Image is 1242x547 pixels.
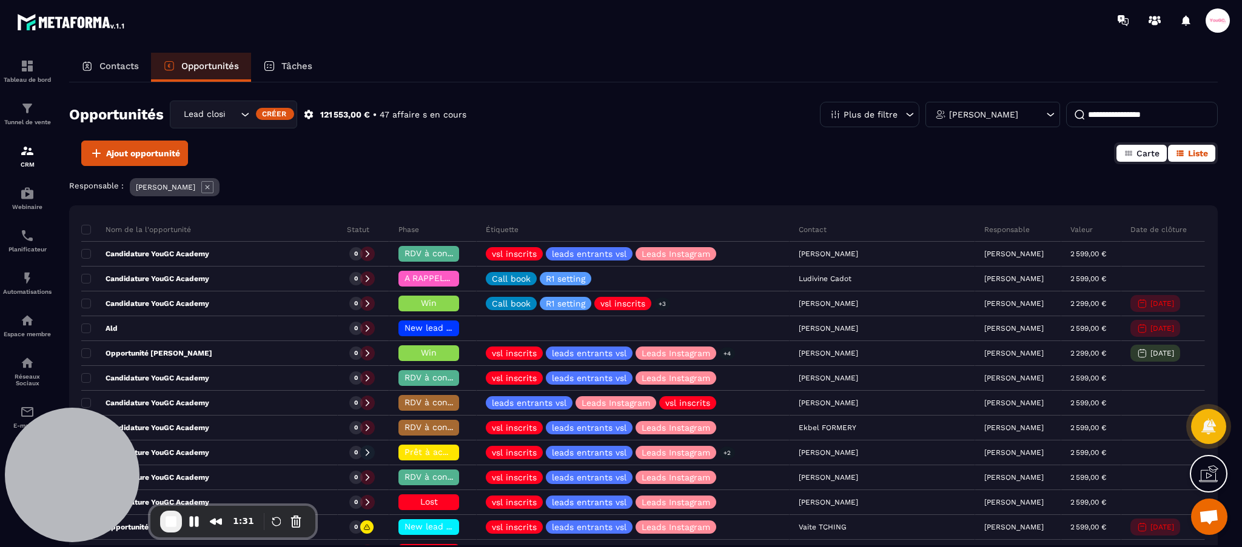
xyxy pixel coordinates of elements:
p: [PERSON_NAME] [984,448,1044,457]
p: Valeur [1070,225,1093,234]
span: RDV à conf. A RAPPELER [404,422,506,432]
a: schedulerschedulerPlanificateur [3,219,52,262]
img: formation [20,59,35,73]
img: formation [20,101,35,116]
span: Carte [1136,148,1160,158]
p: 0 [354,523,358,531]
p: 2 599,00 € [1070,523,1106,531]
p: 2 599,00 € [1070,399,1106,407]
p: vsl inscrits [665,399,710,407]
p: 2 599,00 € [1070,498,1106,506]
p: R1 setting [546,274,585,283]
p: [PERSON_NAME] [984,349,1044,357]
p: vsl inscrits [492,423,537,432]
p: Comptabilité [3,465,52,471]
p: 2 599,00 € [1070,423,1106,432]
p: Leads Instagram [642,250,710,258]
p: 0 [354,498,358,506]
p: Webinaire [3,204,52,210]
a: automationsautomationsEspace membre [3,304,52,346]
span: RDV à confimer ❓ [404,472,483,482]
span: New lead à RAPPELER 📞 [404,522,511,531]
p: Ald [81,323,118,333]
p: Call book [492,299,531,308]
p: Tâches [281,61,312,71]
a: automationsautomationsAutomatisations [3,262,52,304]
p: leads entrants vsl [552,423,626,432]
p: 121 553,00 € [320,109,370,121]
p: Call book [492,274,531,283]
p: Automatisations [3,288,52,295]
span: RDV à conf. A RAPPELER [404,397,506,407]
p: Candidature YouGC Academy [81,373,209,383]
img: automations [20,313,35,328]
p: Étiquette [486,225,519,234]
p: 0 [354,399,358,407]
p: Leads Instagram [642,349,710,357]
p: vsl inscrits [492,498,537,506]
p: [PERSON_NAME] [984,498,1044,506]
p: vsl inscrits [600,299,645,308]
a: accountantaccountantComptabilité [3,438,52,480]
p: 0 [354,250,358,258]
p: Candidature YouGC Academy [81,299,209,308]
p: leads entrants vsl [552,374,626,382]
p: 0 [354,423,358,432]
span: Liste [1188,148,1208,158]
span: Lost [420,497,438,506]
p: Candidature YouGC Academy [81,398,209,408]
p: 0 [354,324,358,333]
p: +2 [719,446,735,459]
p: Leads Instagram [582,399,650,407]
img: logo [17,11,126,33]
p: 0 [354,274,358,283]
p: [PERSON_NAME] [984,374,1044,382]
button: Carte [1116,145,1167,162]
p: E-mailing [3,422,52,429]
p: +4 [719,347,735,360]
p: [PERSON_NAME] [984,399,1044,407]
p: Responsable [984,225,1030,234]
a: formationformationTableau de bord [3,50,52,92]
p: 2 299,00 € [1070,299,1106,308]
p: [PERSON_NAME] [984,274,1044,283]
p: vsl inscrits [492,473,537,482]
p: Candidature YouGC Academy [81,423,209,433]
p: Candidature YouGC Academy [81,497,209,507]
p: 0 [354,448,358,457]
p: Plus de filtre [844,110,898,119]
p: • [373,109,377,121]
p: leads entrants vsl [552,250,626,258]
a: Opportunités [151,53,251,82]
p: Contacts [99,61,139,71]
p: [PERSON_NAME] [984,324,1044,333]
p: leads entrants vsl [552,473,626,482]
div: Search for option [170,101,297,128]
img: scheduler [20,228,35,243]
p: leads entrants vsl [552,349,626,357]
a: Contacts [69,53,151,82]
button: Liste [1168,145,1215,162]
p: Date de clôture [1130,225,1187,234]
a: automationsautomationsWebinaire [3,177,52,219]
p: [PERSON_NAME] [949,110,1018,119]
p: Opportunité [PERSON_NAME] [81,348,212,358]
p: 0 [354,473,358,482]
p: 2 599,00 € [1070,473,1106,482]
span: Lead closing [181,108,226,121]
button: Ajout opportunité [81,141,188,166]
p: Tunnel de vente [3,119,52,125]
p: Leads Instagram [642,423,710,432]
p: Leads Instagram [642,374,710,382]
p: leads entrants vsl [552,523,626,531]
a: formationformationCRM [3,134,52,177]
p: [PERSON_NAME] [984,473,1044,482]
span: RDV à confimer ❓ [404,248,483,258]
p: 2 299,00 € [1070,349,1106,357]
p: vsl inscrits [492,374,537,382]
span: Win [421,348,437,357]
p: 2 599,00 € [1070,324,1106,333]
p: Candidature YouGC Academy [81,274,209,283]
img: formation [20,144,35,158]
h2: Opportunités [69,102,164,127]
